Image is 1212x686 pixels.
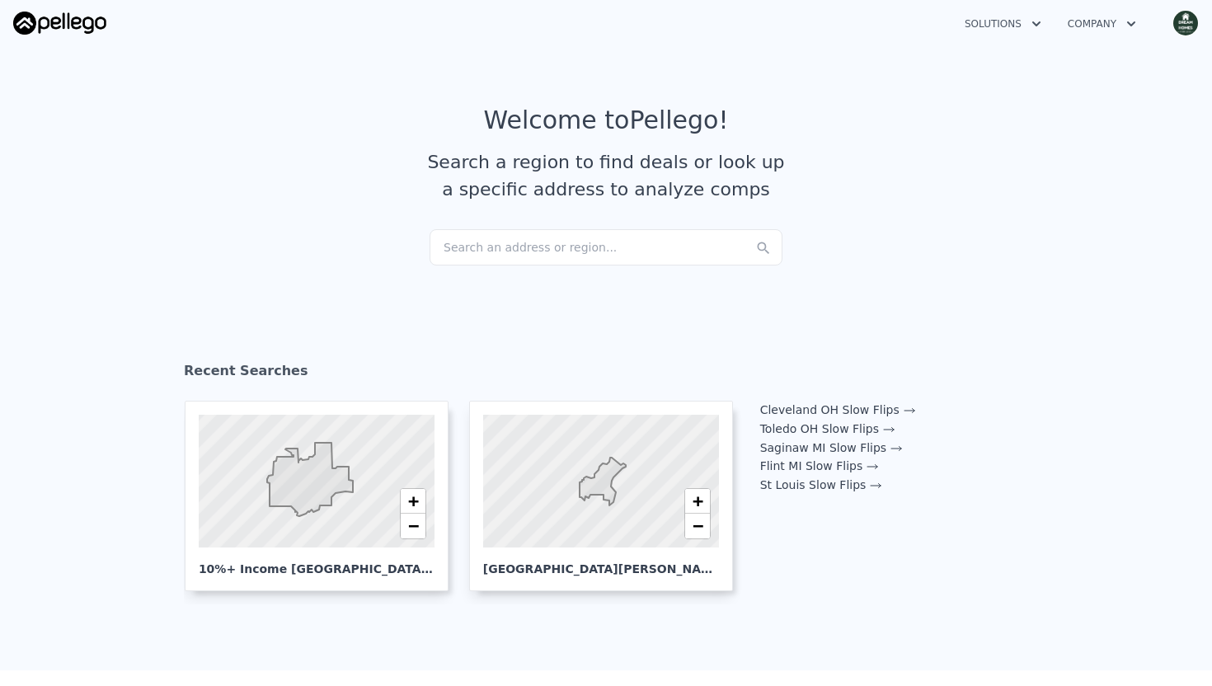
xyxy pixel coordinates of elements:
div: Recent Searches [184,348,1028,401]
div: Search a region to find deals or look up a specific address to analyze comps [421,148,791,203]
div: 10%+ Income [GEOGRAPHIC_DATA][PERSON_NAME] $20K-$50K [199,547,435,577]
img: avatar [1172,10,1199,36]
a: Saginaw MI Slow Flips [760,441,904,454]
div: Search an address or region... [430,229,782,265]
img: Pellego [13,12,106,35]
a: Zoom in [685,489,710,514]
div: Welcome to Pellego ! [484,106,729,135]
a: 10%+ Income [GEOGRAPHIC_DATA][PERSON_NAME] $20K-$50K [185,401,462,591]
span: + [693,491,703,511]
a: St Louis Slow Flips [760,478,883,491]
button: Company [1055,9,1149,39]
span: + [408,491,419,511]
a: Flint MI Slow Flips [760,459,880,472]
a: Zoom in [401,489,425,514]
button: Solutions [951,9,1055,39]
a: Cleveland OH Slow Flips [760,403,916,416]
span: − [408,515,419,536]
a: [GEOGRAPHIC_DATA][PERSON_NAME] [469,401,746,591]
a: Zoom out [685,514,710,538]
a: Zoom out [401,514,425,538]
div: [GEOGRAPHIC_DATA][PERSON_NAME] [483,547,719,577]
span: − [693,515,703,536]
a: Toledo OH Slow Flips [760,422,895,435]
